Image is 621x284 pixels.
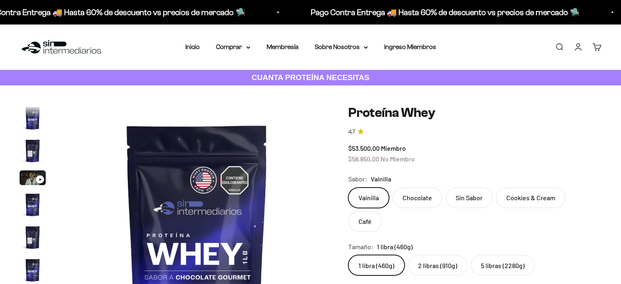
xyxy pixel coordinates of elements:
[348,242,374,252] legend: Tamaño:
[20,224,46,253] button: Ir al artículo 5
[348,144,380,152] span: $53.500,00
[315,42,368,52] summary: Sobre Nosotros
[20,105,46,134] button: Ir al artículo 1
[377,242,413,252] span: 1 libra (460g)
[348,155,379,163] span: $58.850,00
[381,155,415,163] span: No Miembro
[20,105,46,131] img: Proteína Whey
[20,192,46,218] img: Proteína Whey
[20,138,46,166] button: Ir al artículo 2
[252,73,369,82] strong: CUANTA PROTEÍNA NECESITAS
[216,42,250,52] summary: Comprar
[306,6,575,19] p: Pago Contra Entrega 🚚 Hasta 60% de descuento vs precios de mercado 🛸
[20,224,46,250] img: Proteína Whey
[185,43,200,50] a: Inicio
[20,257,46,283] img: Proteína Whey
[348,174,367,184] legend: Sabor:
[20,170,46,188] button: Ir al artículo 3
[348,105,601,121] h1: Proteína Whey
[384,43,436,50] a: Ingreso Miembros
[348,127,601,136] a: 4.74.7 de 5.0 estrellas
[381,144,406,152] span: Miembro
[20,192,46,220] button: Ir al artículo 4
[348,127,355,136] span: 4.7
[371,174,391,184] span: Vainilla
[267,43,298,50] a: Membresía
[20,138,46,164] img: Proteína Whey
